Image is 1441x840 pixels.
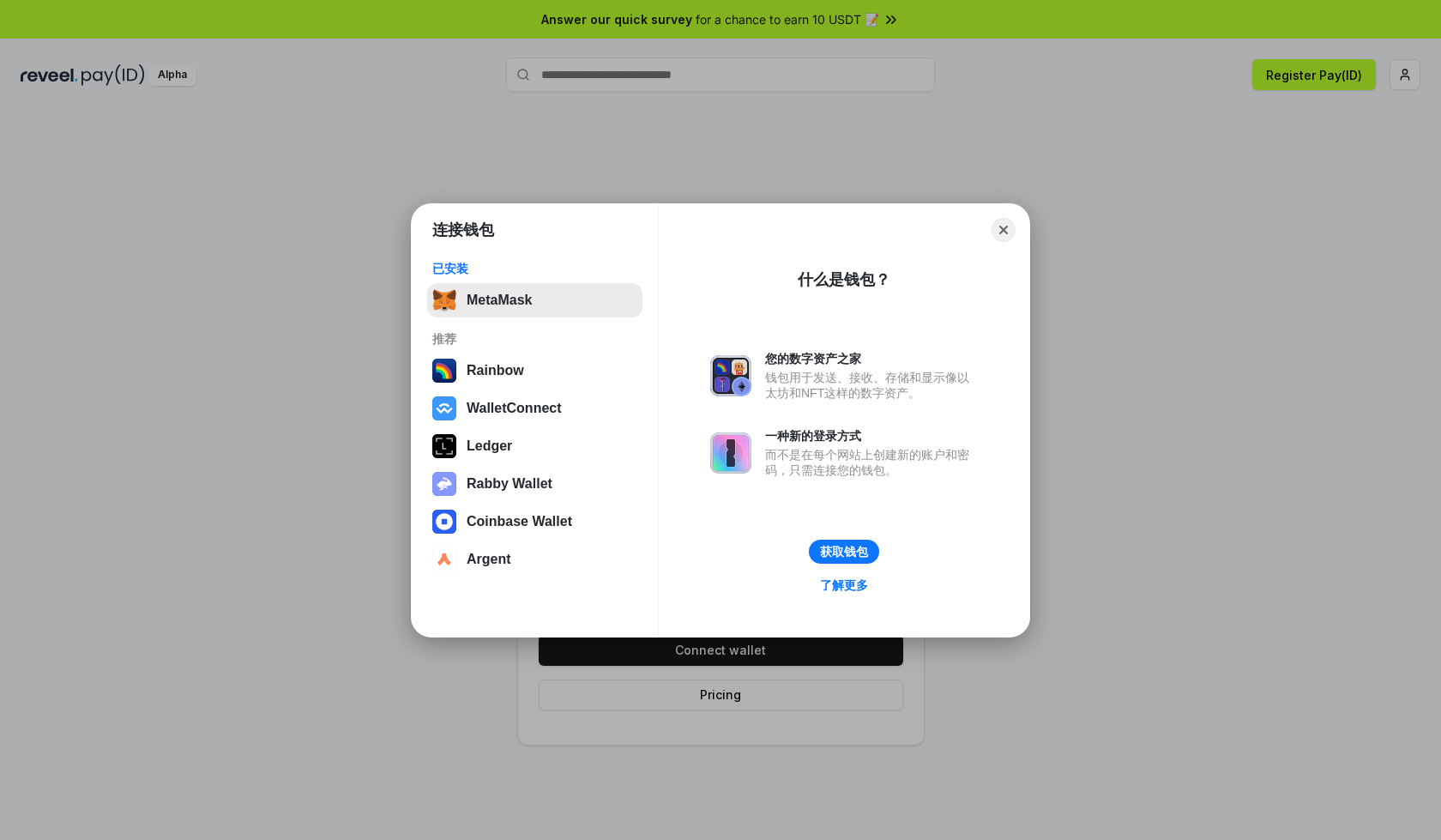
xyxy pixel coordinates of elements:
[432,359,456,383] img: svg+xml,%3Csvg%20width%3D%22120%22%20height%3D%22120%22%20viewBox%3D%220%200%20120%20120%22%20fil...
[798,269,890,290] div: 什么是钱包？
[432,510,456,534] img: svg+xml,%3Csvg%20width%3D%2228%22%20height%3D%2228%22%20viewBox%3D%220%200%2028%2028%22%20fill%3D...
[467,293,532,308] div: MetaMask
[710,355,751,396] img: svg+xml,%3Csvg%20xmlns%3D%22http%3A%2F%2Fwww.w3.org%2F2000%2Fsvg%22%20fill%3D%22none%22%20viewBox...
[467,438,512,454] div: Ledger
[710,432,751,474] img: svg+xml,%3Csvg%20xmlns%3D%22http%3A%2F%2Fwww.w3.org%2F2000%2Fsvg%22%20fill%3D%22none%22%20viewBox...
[427,283,642,317] button: MetaMask
[427,391,642,426] button: WalletConnect
[820,577,868,593] div: 了解更多
[427,429,642,463] button: Ledger
[467,476,552,492] div: Rabby Wallet
[467,363,524,378] div: Rainbow
[432,261,637,276] div: 已安装
[432,472,456,496] img: svg+xml,%3Csvg%20xmlns%3D%22http%3A%2F%2Fwww.w3.org%2F2000%2Fsvg%22%20fill%3D%22none%22%20viewBox...
[432,331,637,347] div: 推荐
[432,547,456,571] img: svg+xml,%3Csvg%20width%3D%2228%22%20height%3D%2228%22%20viewBox%3D%220%200%2028%2028%22%20fill%3D...
[467,514,572,529] div: Coinbase Wallet
[765,447,978,478] div: 而不是在每个网站上创建新的账户和密码，只需连接您的钱包。
[765,428,978,444] div: 一种新的登录方式
[427,505,642,539] button: Coinbase Wallet
[467,401,562,416] div: WalletConnect
[809,540,879,564] button: 获取钱包
[432,220,494,240] h1: 连接钱包
[432,288,456,312] img: svg+xml,%3Csvg%20fill%3D%22none%22%20height%3D%2233%22%20viewBox%3D%220%200%2035%2033%22%20width%...
[432,396,456,420] img: svg+xml,%3Csvg%20width%3D%2228%22%20height%3D%2228%22%20viewBox%3D%220%200%2028%2028%22%20fill%3D...
[765,370,978,401] div: 钱包用于发送、接收、存储和显示像以太坊和NFT这样的数字资产。
[427,542,642,577] button: Argent
[427,467,642,501] button: Rabby Wallet
[467,552,511,567] div: Argent
[810,574,878,596] a: 了解更多
[765,351,978,366] div: 您的数字资产之家
[992,218,1016,242] button: Close
[820,544,868,559] div: 获取钱包
[432,434,456,458] img: svg+xml,%3Csvg%20xmlns%3D%22http%3A%2F%2Fwww.w3.org%2F2000%2Fsvg%22%20width%3D%2228%22%20height%3...
[427,354,642,388] button: Rainbow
